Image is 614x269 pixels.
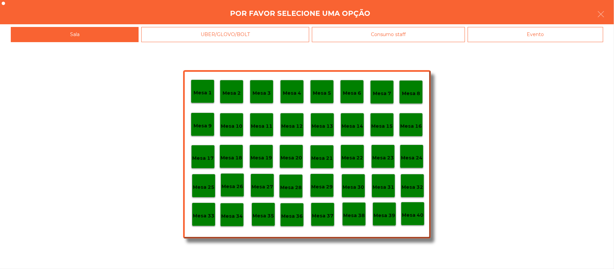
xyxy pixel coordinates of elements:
p: Mesa 5 [313,89,331,97]
p: Mesa 26 [222,183,243,190]
p: Mesa 15 [371,122,393,130]
p: Mesa 9 [194,122,212,130]
p: Mesa 34 [221,212,243,220]
div: Sala [11,27,139,42]
p: Mesa 16 [400,122,422,130]
p: Mesa 25 [193,183,214,191]
p: Mesa 33 [193,212,214,220]
p: Mesa 23 [372,154,394,162]
p: Mesa 11 [251,122,272,130]
p: Mesa 24 [401,154,422,162]
div: Consumo staff [312,27,465,42]
p: Mesa 30 [343,183,364,191]
p: Mesa 13 [312,122,333,130]
p: Mesa 35 [253,212,274,220]
p: Mesa 27 [252,183,273,191]
p: Mesa 29 [311,183,333,191]
p: Mesa 37 [312,212,333,220]
p: Mesa 28 [280,184,302,191]
p: Mesa 1 [194,89,212,97]
p: Mesa 32 [402,183,423,191]
p: Mesa 22 [342,154,363,162]
p: Mesa 2 [223,89,241,97]
p: Mesa 10 [221,122,242,130]
p: Mesa 14 [342,122,363,130]
p: Mesa 40 [402,211,423,219]
p: Mesa 8 [402,90,420,97]
p: Mesa 19 [251,154,272,162]
p: Mesa 6 [343,89,361,97]
p: Mesa 17 [192,154,214,162]
div: Evento [468,27,603,42]
p: Mesa 20 [281,154,302,162]
p: Mesa 38 [343,212,365,219]
p: Mesa 21 [311,154,333,162]
p: Mesa 3 [253,89,271,97]
p: Mesa 7 [373,90,391,97]
p: Mesa 39 [374,212,395,219]
p: Mesa 18 [221,154,242,162]
p: Mesa 36 [281,212,303,220]
p: Mesa 12 [281,122,303,130]
p: Mesa 31 [373,183,394,191]
p: Mesa 4 [283,89,301,97]
h4: Por favor selecione uma opção [230,8,371,19]
div: UBER/GLOVO/BOLT [141,27,309,42]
